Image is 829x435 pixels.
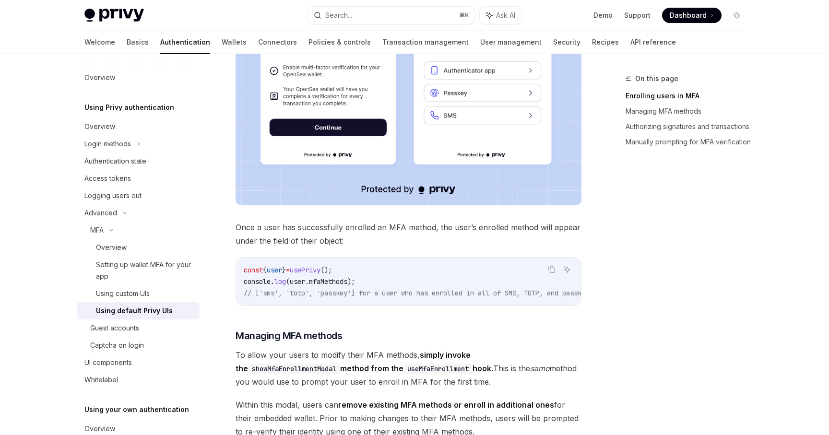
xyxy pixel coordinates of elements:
strong: remove existing MFA methods or enroll in additional ones [338,400,554,410]
span: mfaMethods [309,277,347,286]
span: ⌘ K [459,12,469,19]
a: UI components [77,354,200,371]
span: ); [347,277,355,286]
img: light logo [84,9,144,22]
a: Managing MFA methods [626,104,752,119]
span: . [271,277,274,286]
a: Overview [77,118,200,135]
span: = [286,266,290,274]
div: UI components [84,357,132,368]
a: Welcome [84,31,115,54]
span: ( [286,277,290,286]
code: useMfaEnrollment [403,364,473,374]
h5: Using Privy authentication [84,102,174,113]
span: On this page [635,73,678,84]
a: Demo [593,11,613,20]
a: Wallets [222,31,247,54]
button: Copy the contents from the code block [545,263,558,276]
a: Using default Privy UIs [77,302,200,319]
a: Basics [127,31,149,54]
div: Using custom UIs [96,288,150,299]
a: Using custom UIs [77,285,200,302]
div: Using default Privy UIs [96,305,173,317]
div: Guest accounts [90,322,139,334]
span: Ask AI [496,11,515,20]
button: Ask AI [561,263,573,276]
a: Support [624,11,651,20]
em: same [530,364,549,373]
a: Guest accounts [77,319,200,337]
a: Captcha on login [77,337,200,354]
a: Logging users out [77,187,200,204]
span: user [267,266,282,274]
a: Setting up wallet MFA for your app [77,256,200,285]
span: usePrivy [290,266,320,274]
div: Authentication state [84,155,146,167]
span: To allow your users to modify their MFA methods, This is the method you would use to prompt your ... [236,348,581,388]
span: // ['sms', 'totp', 'passkey'] for a user who has enrolled in all of SMS, TOTP, and passkey MFA [244,289,604,297]
a: API reference [630,31,676,54]
a: Recipes [592,31,619,54]
div: Setting up wallet MFA for your app [96,259,194,282]
span: console [244,277,271,286]
span: (); [320,266,332,274]
span: . [305,277,309,286]
button: Ask AI [480,7,522,24]
div: Overview [84,72,115,83]
a: Overview [77,69,200,86]
code: showMfaEnrollmentModal [248,364,340,374]
h5: Using your own authentication [84,404,189,415]
div: Overview [84,423,115,435]
button: Toggle dark mode [729,8,745,23]
div: Whitelabel [84,374,118,386]
button: Search...⌘K [307,7,475,24]
div: Overview [84,121,115,132]
span: Once a user has successfully enrolled an MFA method, the user’s enrolled method will appear under... [236,221,581,247]
a: Overview [77,239,200,256]
a: Manually prompting for MFA verification [626,134,752,150]
div: Overview [96,242,127,253]
a: Dashboard [662,8,722,23]
a: User management [480,31,542,54]
div: Advanced [84,207,117,219]
span: user [290,277,305,286]
div: MFA [90,224,104,236]
a: Whitelabel [77,371,200,388]
div: Search... [325,10,352,21]
a: Policies & controls [308,31,371,54]
span: Managing MFA methods [236,329,342,342]
span: Dashboard [670,11,707,20]
div: Captcha on login [90,340,144,351]
a: Authentication state [77,153,200,170]
div: Access tokens [84,173,131,184]
a: Security [553,31,580,54]
span: log [274,277,286,286]
a: Authentication [160,31,210,54]
span: } [282,266,286,274]
a: Authorizing signatures and transactions [626,119,752,134]
a: Transaction management [382,31,469,54]
div: Logging users out [84,190,142,201]
span: { [263,266,267,274]
a: Access tokens [77,170,200,187]
a: Connectors [258,31,297,54]
span: const [244,266,263,274]
div: Login methods [84,138,131,150]
a: Enrolling users in MFA [626,88,752,104]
